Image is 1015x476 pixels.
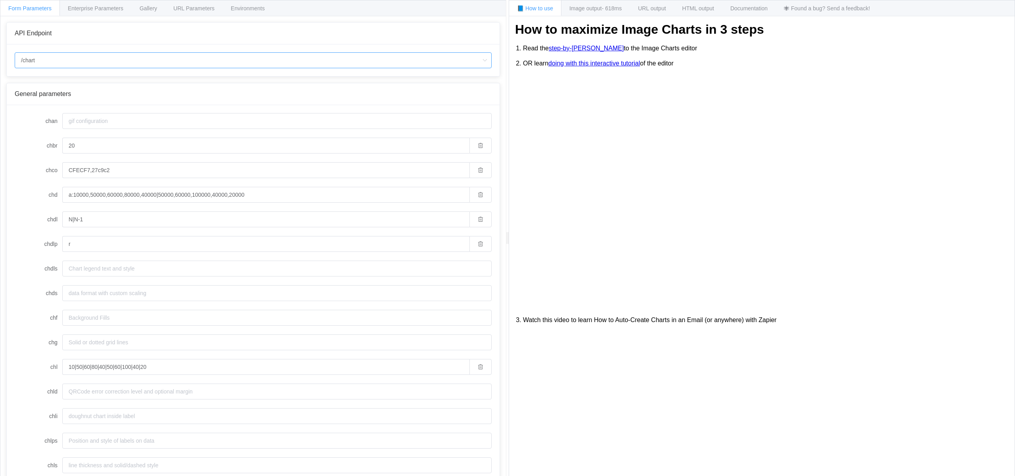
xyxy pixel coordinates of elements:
[62,384,492,399] input: QRCode error correction level and optional margin
[523,313,1009,328] li: Watch this video to learn How to Auto-Create Charts in an Email (or anywhere) with Zapier
[62,359,469,375] input: bar, pie slice, doughnut slice and polar slice chart labels
[62,113,492,129] input: gif configuration
[15,211,62,227] label: chdl
[62,457,492,473] input: line thickness and solid/dashed style
[523,56,1009,71] li: OR learn of the editor
[62,433,492,449] input: Position and style of labels on data
[730,5,768,12] span: Documentation
[140,5,157,12] span: Gallery
[15,457,62,473] label: chls
[62,408,492,424] input: doughnut chart inside label
[523,41,1009,56] li: Read the to the Image Charts editor
[62,261,492,276] input: Chart legend text and style
[549,45,624,52] a: step-by-[PERSON_NAME]
[15,334,62,350] label: chg
[15,285,62,301] label: chds
[62,236,469,252] input: Position of the legend and order of the legend entries
[15,30,52,36] span: API Endpoint
[515,22,1009,37] h1: How to maximize Image Charts in 3 steps
[638,5,666,12] span: URL output
[15,359,62,375] label: chl
[602,5,622,12] span: - 618ms
[15,52,492,68] input: Select
[15,261,62,276] label: chdls
[62,211,469,227] input: Text for each series, to display in the legend
[62,310,492,326] input: Background Fills
[15,138,62,154] label: chbr
[15,408,62,424] label: chli
[62,334,492,350] input: Solid or dotted grid lines
[15,384,62,399] label: chld
[682,5,714,12] span: HTML output
[548,60,640,67] a: doing with this interactive tutorial
[517,5,553,12] span: 📘 How to use
[15,187,62,203] label: chd
[15,90,71,97] span: General parameters
[62,285,492,301] input: data format with custom scaling
[62,187,469,203] input: chart data
[8,5,52,12] span: Form Parameters
[15,433,62,449] label: chlps
[569,5,622,12] span: Image output
[784,5,870,12] span: 🕷 Found a bug? Send a feedback!
[15,236,62,252] label: chdlp
[62,162,469,178] input: series colors
[15,162,62,178] label: chco
[62,138,469,154] input: Bar corner radius. Display bars with rounded corner.
[68,5,123,12] span: Enterprise Parameters
[15,310,62,326] label: chf
[173,5,214,12] span: URL Parameters
[231,5,265,12] span: Environments
[15,113,62,129] label: chan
